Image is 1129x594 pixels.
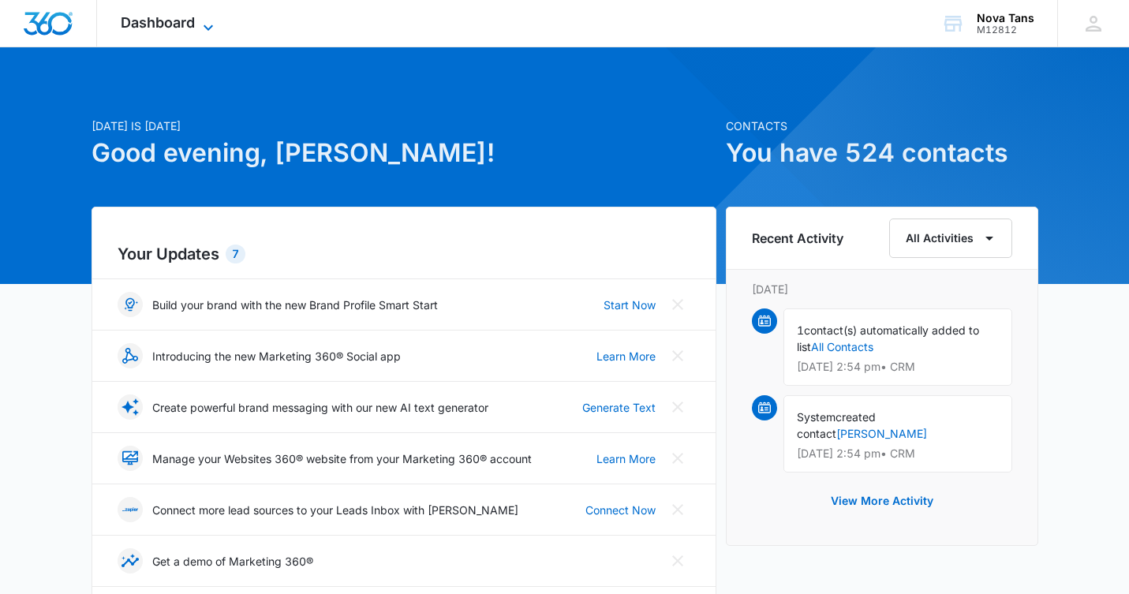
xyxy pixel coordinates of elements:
[585,502,656,518] a: Connect Now
[152,348,401,364] p: Introducing the new Marketing 360® Social app
[152,553,313,570] p: Get a demo of Marketing 360®
[596,348,656,364] a: Learn More
[797,323,804,337] span: 1
[665,548,690,573] button: Close
[726,118,1038,134] p: Contacts
[582,399,656,416] a: Generate Text
[977,12,1034,24] div: account name
[152,399,488,416] p: Create powerful brand messaging with our new AI text generator
[152,297,438,313] p: Build your brand with the new Brand Profile Smart Start
[752,229,843,248] h6: Recent Activity
[152,502,518,518] p: Connect more lead sources to your Leads Inbox with [PERSON_NAME]
[226,245,245,263] div: 7
[596,450,656,467] a: Learn More
[797,448,999,459] p: [DATE] 2:54 pm • CRM
[836,427,927,440] a: [PERSON_NAME]
[92,118,716,134] p: [DATE] is [DATE]
[665,292,690,317] button: Close
[665,497,690,522] button: Close
[604,297,656,313] a: Start Now
[118,242,690,266] h2: Your Updates
[121,14,195,31] span: Dashboard
[152,450,532,467] p: Manage your Websites 360® website from your Marketing 360® account
[665,343,690,368] button: Close
[665,394,690,420] button: Close
[797,410,836,424] span: System
[889,219,1012,258] button: All Activities
[797,410,876,440] span: created contact
[977,24,1034,35] div: account id
[797,323,979,353] span: contact(s) automatically added to list
[752,281,1012,297] p: [DATE]
[665,446,690,471] button: Close
[726,134,1038,172] h1: You have 524 contacts
[92,134,716,172] h1: Good evening, [PERSON_NAME]!
[797,361,999,372] p: [DATE] 2:54 pm • CRM
[811,340,873,353] a: All Contacts
[815,482,949,520] button: View More Activity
